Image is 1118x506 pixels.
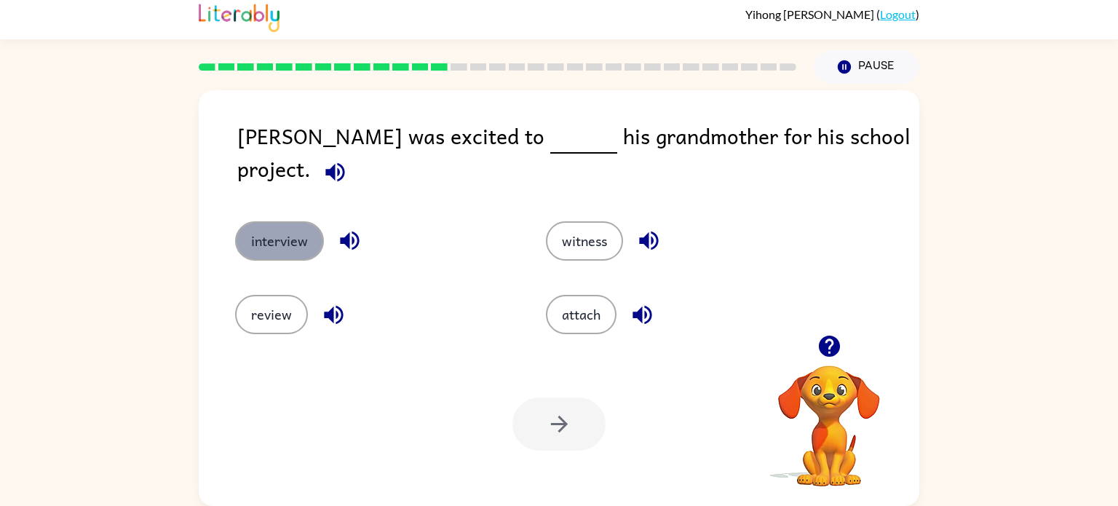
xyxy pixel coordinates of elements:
button: attach [546,295,617,334]
div: [PERSON_NAME] was excited to his grandmother for his school project. [237,119,919,192]
button: interview [235,221,324,261]
video: Your browser must support playing .mp4 files to use Literably. Please try using another browser. [756,343,902,489]
a: Logout [880,7,916,21]
button: witness [546,221,623,261]
button: review [235,295,308,334]
span: Yihong [PERSON_NAME] [745,7,876,21]
button: Pause [814,50,919,84]
div: ( ) [745,7,919,21]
